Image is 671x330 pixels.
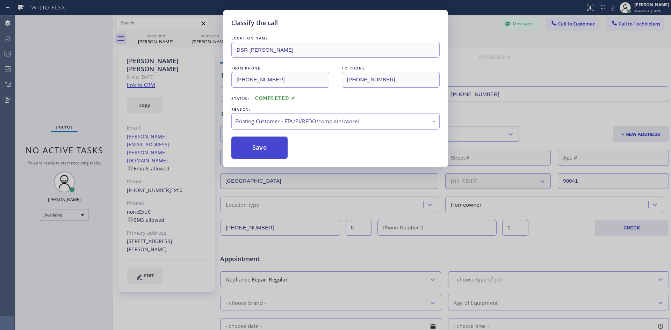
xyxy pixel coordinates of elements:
[231,106,440,113] div: REASON:
[231,96,250,101] span: Status:
[231,72,329,88] input: From phone
[342,72,440,88] input: To phone
[235,117,436,125] div: Existing Customer - ETA/PI/REDO/complain/cancel
[342,65,440,72] div: TO PHONE
[231,35,440,42] div: LOCATION NAME
[231,137,288,159] button: Save
[231,65,329,72] div: FROM PHONE
[255,96,296,101] span: COMPLETED
[231,18,278,28] h5: Classify the call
